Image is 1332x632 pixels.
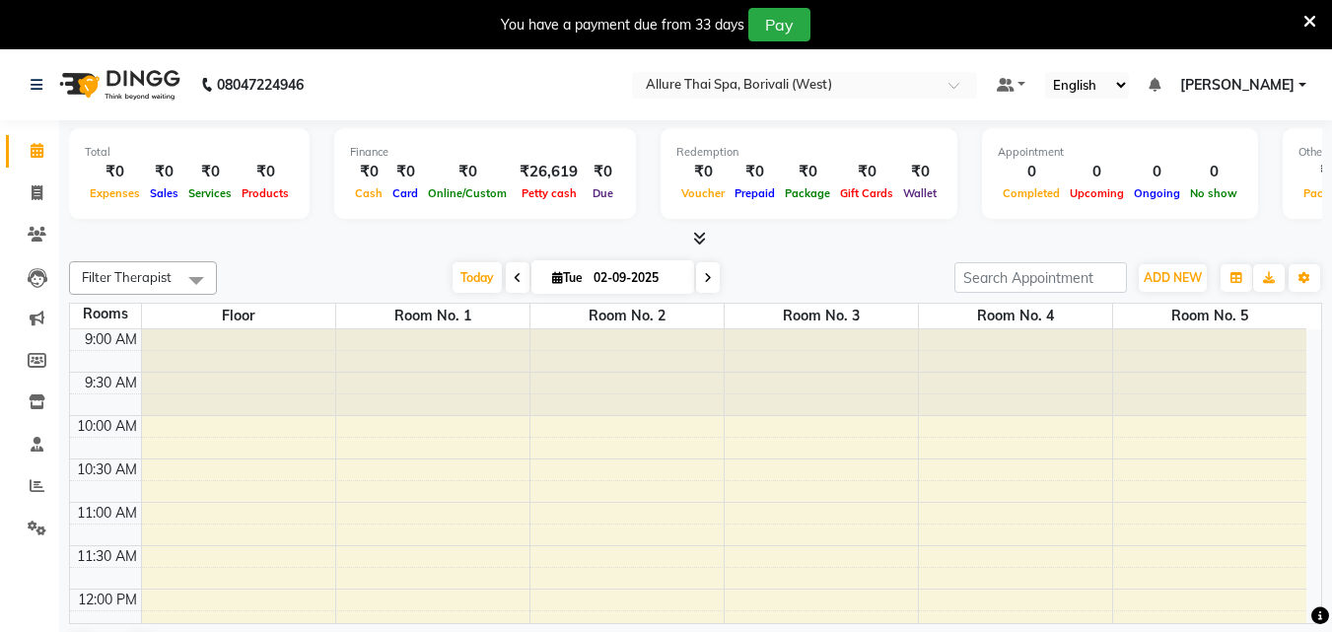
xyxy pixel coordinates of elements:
[183,161,237,183] div: ₹0
[530,304,724,328] span: Room No. 2
[453,262,502,293] span: Today
[898,186,942,200] span: Wallet
[898,161,942,183] div: ₹0
[586,161,620,183] div: ₹0
[780,161,835,183] div: ₹0
[387,186,423,200] span: Card
[423,161,512,183] div: ₹0
[1139,264,1207,292] button: ADD NEW
[237,161,294,183] div: ₹0
[512,161,586,183] div: ₹26,619
[237,186,294,200] span: Products
[835,161,898,183] div: ₹0
[1185,161,1242,183] div: 0
[85,186,145,200] span: Expenses
[730,186,780,200] span: Prepaid
[145,161,183,183] div: ₹0
[1113,304,1307,328] span: Room No. 5
[919,304,1112,328] span: Room No. 4
[350,161,387,183] div: ₹0
[336,304,529,328] span: Room No. 1
[81,373,141,393] div: 9:30 AM
[1180,75,1295,96] span: [PERSON_NAME]
[350,144,620,161] div: Finance
[74,590,141,610] div: 12:00 PM
[1065,161,1129,183] div: 0
[676,161,730,183] div: ₹0
[588,263,686,293] input: 2025-09-02
[676,186,730,200] span: Voucher
[588,186,618,200] span: Due
[350,186,387,200] span: Cash
[73,416,141,437] div: 10:00 AM
[70,304,141,324] div: Rooms
[85,144,294,161] div: Total
[142,304,335,328] span: Floor
[676,144,942,161] div: Redemption
[998,186,1065,200] span: Completed
[1144,270,1202,285] span: ADD NEW
[517,186,582,200] span: Petty cash
[725,304,918,328] span: Room No. 3
[1185,186,1242,200] span: No show
[423,186,512,200] span: Online/Custom
[1129,161,1185,183] div: 0
[1065,186,1129,200] span: Upcoming
[780,186,835,200] span: Package
[998,144,1242,161] div: Appointment
[85,161,145,183] div: ₹0
[82,269,172,285] span: Filter Therapist
[547,270,588,285] span: Tue
[1129,186,1185,200] span: Ongoing
[145,186,183,200] span: Sales
[835,186,898,200] span: Gift Cards
[73,546,141,567] div: 11:30 AM
[73,459,141,480] div: 10:30 AM
[748,8,810,41] button: Pay
[501,15,744,35] div: You have a payment due from 33 days
[954,262,1127,293] input: Search Appointment
[217,57,304,112] b: 08047224946
[183,186,237,200] span: Services
[50,57,185,112] img: logo
[81,329,141,350] div: 9:00 AM
[387,161,423,183] div: ₹0
[73,503,141,524] div: 11:00 AM
[730,161,780,183] div: ₹0
[998,161,1065,183] div: 0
